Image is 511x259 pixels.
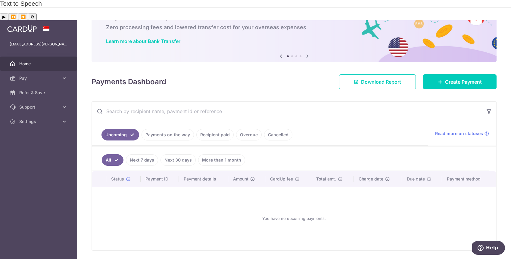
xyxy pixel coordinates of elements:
[19,104,59,110] span: Support
[339,74,416,89] a: Download Report
[179,171,228,187] th: Payment details
[233,176,248,182] span: Amount
[264,129,292,140] a: Cancelled
[92,102,482,121] input: Search by recipient name, payment id or reference
[198,154,245,166] a: More than 1 month
[19,119,59,125] span: Settings
[423,74,497,89] a: Create Payment
[18,14,28,20] button: Forward
[361,78,401,85] span: Download Report
[101,129,139,140] a: Upcoming
[435,131,489,137] a: Read more on statuses
[10,41,67,47] p: [EMAIL_ADDRESS][PERSON_NAME][DOMAIN_NAME]
[7,25,37,32] img: CardUp
[99,192,489,245] div: You have no upcoming payments.
[160,154,196,166] a: Next 30 days
[435,131,483,137] span: Read more on statuses
[8,14,18,20] button: Previous
[236,129,262,140] a: Overdue
[106,38,180,44] a: Learn more about Bank Transfer
[196,129,234,140] a: Recipient paid
[270,176,293,182] span: CardUp fee
[92,76,166,87] h4: Payments Dashboard
[102,154,123,166] a: All
[126,154,158,166] a: Next 7 days
[19,75,59,81] span: Pay
[359,176,383,182] span: Charge date
[442,171,496,187] th: Payment method
[407,176,425,182] span: Due date
[141,171,179,187] th: Payment ID
[106,24,482,31] h6: Zero processing fees and lowered transfer cost for your overseas expenses
[472,241,505,256] iframe: Opens a widget where you can find more information
[111,176,124,182] span: Status
[28,14,37,20] button: Settings
[19,61,59,67] span: Home
[445,78,482,85] span: Create Payment
[142,129,194,140] a: Payments on the way
[316,176,336,182] span: Total amt.
[19,90,59,96] span: Refer & Save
